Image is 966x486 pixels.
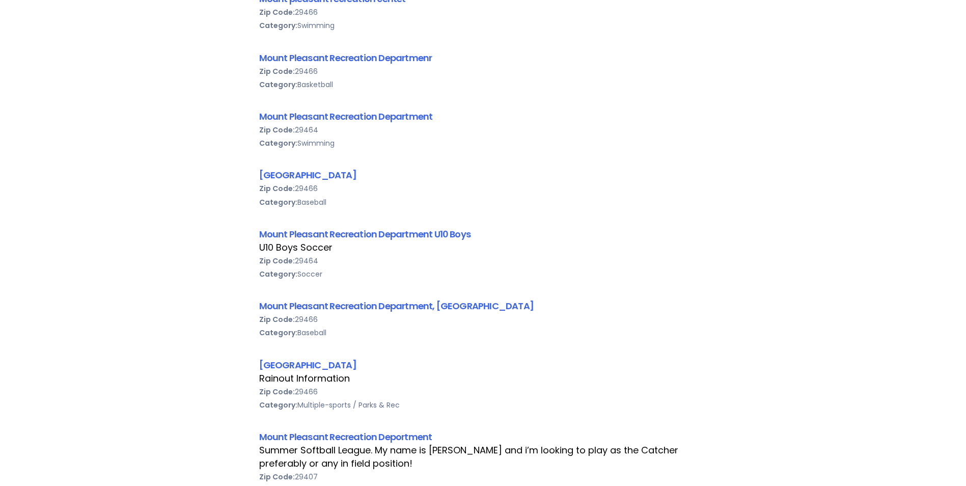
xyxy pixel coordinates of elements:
[259,430,432,443] a: Mount Pleasant Recreation Deportment
[259,19,707,32] div: Swimming
[259,267,707,281] div: Soccer
[259,168,707,182] div: [GEOGRAPHIC_DATA]
[259,328,297,338] b: Category:
[259,256,295,266] b: Zip Code:
[259,182,707,195] div: 29466
[259,358,707,372] div: [GEOGRAPHIC_DATA]
[259,197,297,207] b: Category:
[259,123,707,137] div: 29464
[259,470,707,483] div: 29407
[259,398,707,412] div: Multiple-sports / Parks & Rec
[259,79,297,90] b: Category:
[259,254,707,267] div: 29464
[259,169,356,181] a: [GEOGRAPHIC_DATA]
[259,359,356,371] a: [GEOGRAPHIC_DATA]
[259,138,297,148] b: Category:
[259,7,295,17] b: Zip Code:
[259,65,707,78] div: 29466
[259,78,707,91] div: Basketball
[259,430,707,444] div: Mount Pleasant Recreation Deportment
[259,66,295,76] b: Zip Code:
[259,385,707,398] div: 29466
[259,51,707,65] div: Mount Pleasant Recreation Departmenr
[259,20,297,31] b: Category:
[259,400,297,410] b: Category:
[259,387,295,397] b: Zip Code:
[259,137,707,150] div: Swimming
[259,228,471,240] a: Mount Pleasant Recreation Department U10 Boys
[259,125,295,135] b: Zip Code:
[259,269,297,279] b: Category:
[259,110,707,123] div: Mount Pleasant Recreation Department
[259,313,707,326] div: 29466
[259,241,707,254] div: U10 Boys Soccer
[259,372,707,385] div: Rainout Information
[259,326,707,339] div: Baseball
[259,314,295,325] b: Zip Code:
[259,300,534,312] a: Mount Pleasant Recreation Department, [GEOGRAPHIC_DATA]
[259,196,707,209] div: Baseball
[259,299,707,313] div: Mount Pleasant Recreation Department, [GEOGRAPHIC_DATA]
[259,183,295,194] b: Zip Code:
[259,6,707,19] div: 29466
[259,444,707,470] div: Summer Softball League. My name is [PERSON_NAME] and i’m looking to play as the Catcher preferabl...
[259,110,433,123] a: Mount Pleasant Recreation Department
[259,227,707,241] div: Mount Pleasant Recreation Department U10 Boys
[259,472,295,482] b: Zip Code:
[259,51,432,64] a: Mount Pleasant Recreation Departmenr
